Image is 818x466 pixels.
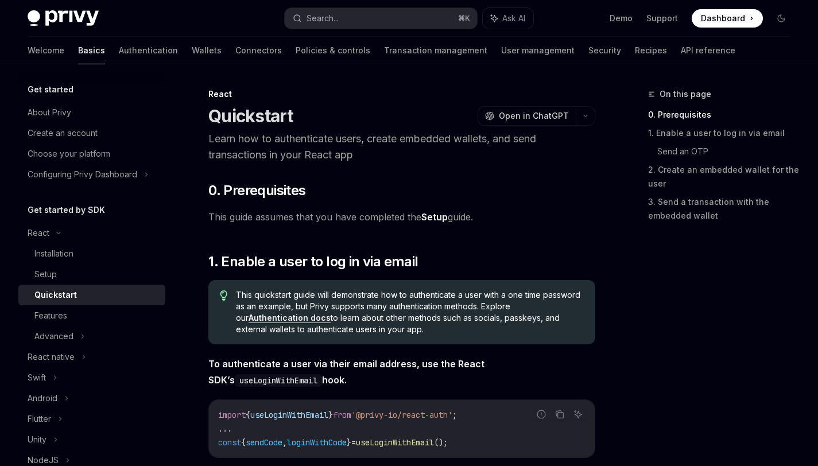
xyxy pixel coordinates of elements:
[648,161,800,193] a: 2. Create an embedded wallet for the user
[28,10,99,26] img: dark logo
[501,37,575,64] a: User management
[28,350,75,364] div: React native
[552,407,567,422] button: Copy the contents from the code block
[681,37,735,64] a: API reference
[241,437,246,448] span: {
[218,437,241,448] span: const
[246,437,282,448] span: sendCode
[384,37,487,64] a: Transaction management
[28,147,110,161] div: Choose your platform
[648,193,800,225] a: 3. Send a transaction with the embedded wallet
[351,410,452,420] span: '@privy-io/react-auth'
[356,437,434,448] span: useLoginWithEmail
[220,290,228,301] svg: Tip
[478,106,576,126] button: Open in ChatGPT
[657,142,800,161] a: Send an OTP
[250,410,328,420] span: useLoginWithEmail
[28,433,46,446] div: Unity
[648,106,800,124] a: 0. Prerequisites
[28,126,98,140] div: Create an account
[192,37,222,64] a: Wallets
[208,253,418,271] span: 1. Enable a user to log in via email
[218,424,232,434] span: ...
[235,37,282,64] a: Connectors
[701,13,745,24] span: Dashboard
[18,143,165,164] a: Choose your platform
[610,13,633,24] a: Demo
[18,305,165,326] a: Features
[421,211,448,223] a: Setup
[34,288,77,302] div: Quickstart
[635,37,667,64] a: Recipes
[18,285,165,305] a: Quickstart
[534,407,549,422] button: Report incorrect code
[28,203,105,217] h5: Get started by SDK
[208,209,595,225] span: This guide assumes that you have completed the guide.
[119,37,178,64] a: Authentication
[34,247,73,261] div: Installation
[78,37,105,64] a: Basics
[351,437,356,448] span: =
[28,83,73,96] h5: Get started
[218,410,246,420] span: import
[452,410,457,420] span: ;
[235,374,322,387] code: useLoginWithEmail
[772,9,790,28] button: Toggle dark mode
[434,437,448,448] span: ();
[236,289,584,335] span: This quickstart guide will demonstrate how to authenticate a user with a one time password as an ...
[208,181,305,200] span: 0. Prerequisites
[208,358,484,386] strong: To authenticate a user via their email address, use the React SDK’s hook.
[18,102,165,123] a: About Privy
[208,131,595,163] p: Learn how to authenticate users, create embedded wallets, and send transactions in your React app
[18,243,165,264] a: Installation
[287,437,347,448] span: loginWithCode
[571,407,586,422] button: Ask AI
[502,13,525,24] span: Ask AI
[646,13,678,24] a: Support
[282,437,287,448] span: ,
[28,412,51,426] div: Flutter
[18,264,165,285] a: Setup
[249,313,331,323] a: Authentication docs
[648,124,800,142] a: 1. Enable a user to log in via email
[660,87,711,101] span: On this page
[18,123,165,143] a: Create an account
[34,329,73,343] div: Advanced
[208,88,595,100] div: React
[28,168,137,181] div: Configuring Privy Dashboard
[28,226,49,240] div: React
[588,37,621,64] a: Security
[28,371,46,385] div: Swift
[347,437,351,448] span: }
[692,9,763,28] a: Dashboard
[246,410,250,420] span: {
[307,11,339,25] div: Search...
[328,410,333,420] span: }
[483,8,533,29] button: Ask AI
[499,110,569,122] span: Open in ChatGPT
[28,37,64,64] a: Welcome
[28,106,71,119] div: About Privy
[34,267,57,281] div: Setup
[458,14,470,23] span: ⌘ K
[28,391,57,405] div: Android
[333,410,351,420] span: from
[296,37,370,64] a: Policies & controls
[208,106,293,126] h1: Quickstart
[285,8,476,29] button: Search...⌘K
[34,309,67,323] div: Features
